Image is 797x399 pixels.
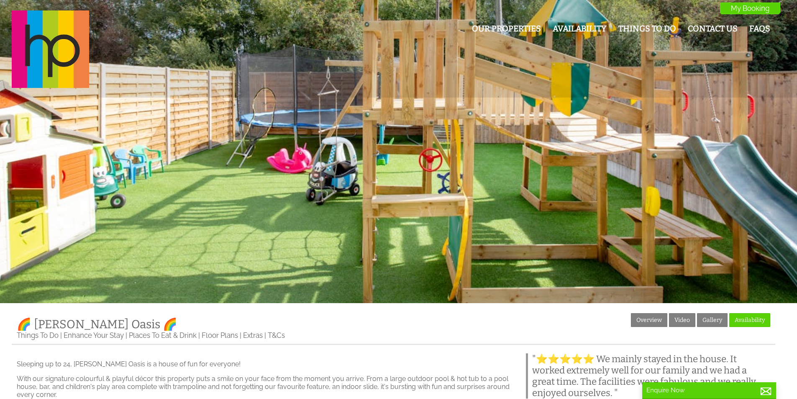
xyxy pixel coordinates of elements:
a: Things To Do [618,24,676,33]
a: Enhance Your Stay [64,331,124,340]
a: Places To Eat & Drink [129,331,197,340]
a: Things To Do [17,331,59,340]
p: Enquire Now [646,386,772,394]
a: Extras [243,331,263,340]
a: FAQs [749,24,770,33]
a: Overview [631,313,667,327]
blockquote: "⭐⭐⭐⭐⭐ We mainly stayed in the house. It worked extremely well for our family and we had a great ... [526,353,770,399]
a: T&Cs [268,331,285,340]
p: Sleeping up to 24, [PERSON_NAME] Oasis is a house of fun for everyone! [17,360,516,368]
a: 🌈 [PERSON_NAME] Oasis 🌈 [17,317,177,331]
a: Our Properties [472,24,541,33]
a: Availability [553,24,607,33]
a: Contact Us [688,24,738,33]
a: Floor Plans [202,331,238,340]
img: Halula Properties [12,10,89,88]
a: Availability [729,313,770,327]
a: Gallery [697,313,728,327]
a: Video [669,313,695,327]
a: My Booking [720,3,780,14]
p: With our signature colourful & playful décor this property puts a smile on your face from the mom... [17,375,516,399]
